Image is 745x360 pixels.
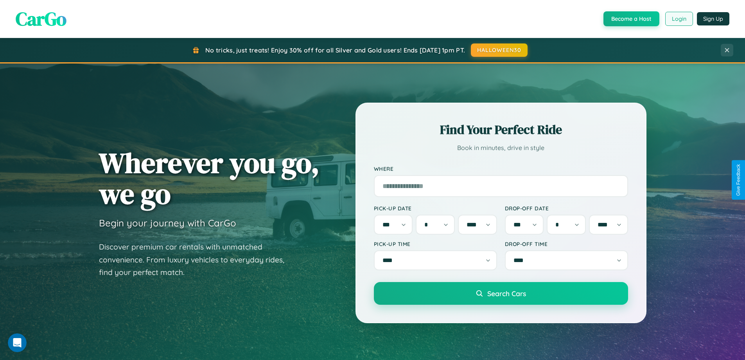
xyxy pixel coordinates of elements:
[99,241,294,279] p: Discover premium car rentals with unmatched convenience. From luxury vehicles to everyday rides, ...
[374,282,628,305] button: Search Cars
[374,205,497,212] label: Pick-up Date
[99,147,320,209] h1: Wherever you go, we go
[99,217,236,229] h3: Begin your journey with CarGo
[505,205,628,212] label: Drop-off Date
[505,241,628,247] label: Drop-off Time
[665,12,693,26] button: Login
[603,11,659,26] button: Become a Host
[374,142,628,154] p: Book in minutes, drive in style
[16,6,66,32] span: CarGo
[205,46,465,54] span: No tricks, just treats! Enjoy 30% off for all Silver and Gold users! Ends [DATE] 1pm PT.
[736,164,741,196] div: Give Feedback
[8,333,27,352] iframe: Intercom live chat
[471,43,528,57] button: HALLOWEEN30
[374,121,628,138] h2: Find Your Perfect Ride
[697,12,729,25] button: Sign Up
[487,289,526,298] span: Search Cars
[374,165,628,172] label: Where
[374,241,497,247] label: Pick-up Time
